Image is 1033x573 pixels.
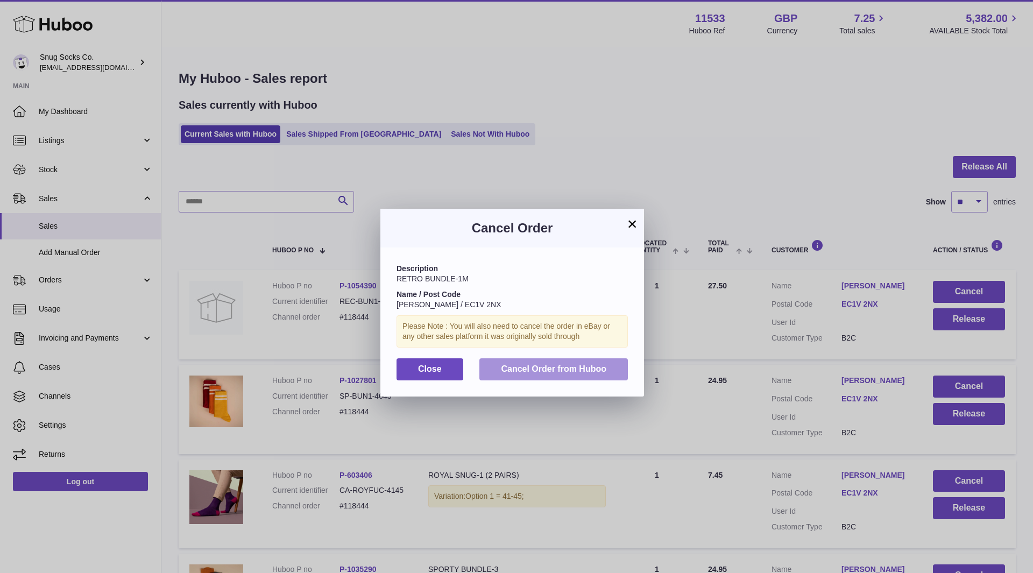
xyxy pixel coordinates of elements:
strong: Description [397,264,438,273]
div: Please Note : You will also need to cancel the order in eBay or any other sales platform it was o... [397,315,628,348]
span: RETRO BUNDLE-1M [397,274,469,283]
button: × [626,217,639,230]
span: [PERSON_NAME] / EC1V 2NX [397,300,501,309]
h3: Cancel Order [397,220,628,237]
span: Close [418,364,442,373]
span: Cancel Order from Huboo [501,364,606,373]
button: Cancel Order from Huboo [479,358,628,380]
button: Close [397,358,463,380]
strong: Name / Post Code [397,290,461,299]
